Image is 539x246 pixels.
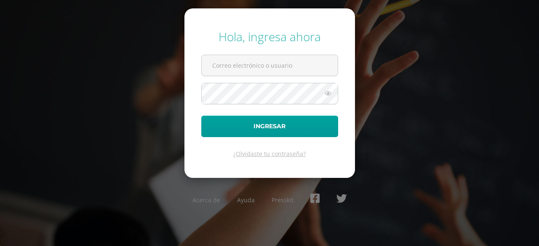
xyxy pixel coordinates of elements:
[201,29,338,45] div: Hola, ingresa ahora
[272,196,294,204] a: Presskit
[201,116,338,137] button: Ingresar
[237,196,255,204] a: Ayuda
[233,150,306,158] a: ¿Olvidaste tu contraseña?
[192,196,220,204] a: Acerca de
[202,55,338,76] input: Correo electrónico o usuario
